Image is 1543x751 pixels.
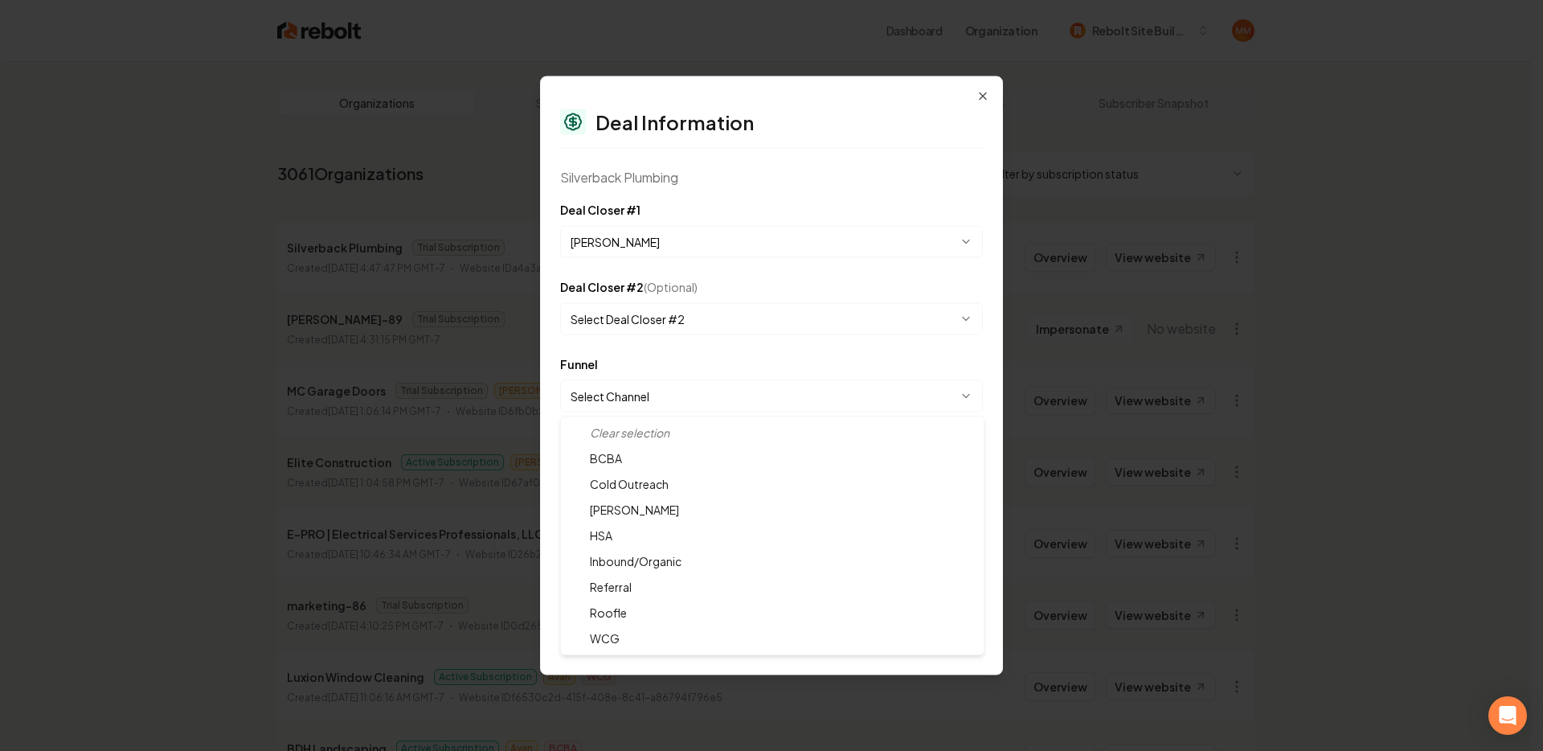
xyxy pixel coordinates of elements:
span: [PERSON_NAME] [590,503,679,517]
span: BCBA [590,451,622,466]
span: Inbound/Organic [590,554,681,568]
span: Roofle [590,605,627,620]
span: HSA [590,528,612,543]
span: Clear selection [590,425,669,440]
span: Referral [590,580,632,594]
span: Cold Outreach [590,477,669,491]
span: WCG [590,631,620,646]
